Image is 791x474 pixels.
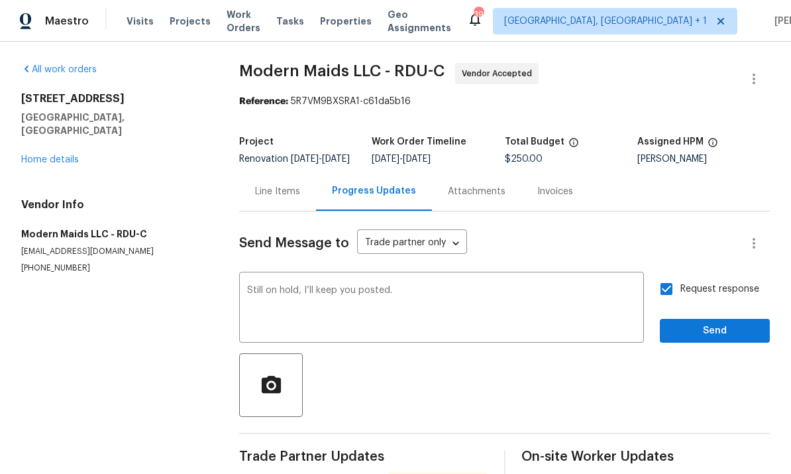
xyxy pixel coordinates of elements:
span: The total cost of line items that have been proposed by Opendoor. This sum includes line items th... [568,137,579,154]
textarea: Still on hold, I’ll keep you posted. [247,286,636,332]
span: Trade Partner Updates [239,450,488,463]
h5: Total Budget [505,137,564,147]
span: [DATE] [291,154,319,164]
span: Geo Assignments [388,8,451,34]
span: Renovation [239,154,350,164]
span: Modern Maids LLC - RDU-C [239,63,445,79]
b: Reference: [239,97,288,106]
div: Line Items [255,185,300,198]
span: Request response [680,282,759,296]
span: [GEOGRAPHIC_DATA], [GEOGRAPHIC_DATA] + 1 [504,15,707,28]
a: Home details [21,155,79,164]
span: Projects [170,15,211,28]
div: Attachments [448,185,505,198]
h4: Vendor Info [21,198,207,211]
span: [DATE] [372,154,399,164]
div: Invoices [537,185,573,198]
span: Maestro [45,15,89,28]
span: Properties [320,15,372,28]
div: [PERSON_NAME] [637,154,770,164]
h5: [GEOGRAPHIC_DATA], [GEOGRAPHIC_DATA] [21,111,207,137]
h2: [STREET_ADDRESS] [21,92,207,105]
span: On-site Worker Updates [521,450,770,463]
p: [PHONE_NUMBER] [21,263,207,274]
span: Send Message to [239,237,349,250]
span: $250.00 [505,154,543,164]
p: [EMAIL_ADDRESS][DOMAIN_NAME] [21,246,207,257]
h5: Assigned HPM [637,137,704,147]
span: Tasks [276,17,304,26]
span: Vendor Accepted [462,67,537,80]
span: - [372,154,431,164]
span: Send [670,323,759,339]
a: All work orders [21,65,97,74]
span: Visits [127,15,154,28]
h5: Modern Maids LLC - RDU-C [21,227,207,241]
div: Progress Updates [332,184,416,198]
span: - [291,154,350,164]
span: The hpm assigned to this work order. [708,137,718,154]
span: Work Orders [227,8,260,34]
div: 5R7VM9BXSRA1-c61da5b16 [239,95,770,108]
h5: Project [239,137,274,147]
button: Send [660,319,770,343]
h5: Work Order Timeline [372,137,466,147]
div: Trade partner only [357,233,467,255]
span: [DATE] [322,154,350,164]
div: 39 [474,8,483,21]
span: [DATE] [403,154,431,164]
